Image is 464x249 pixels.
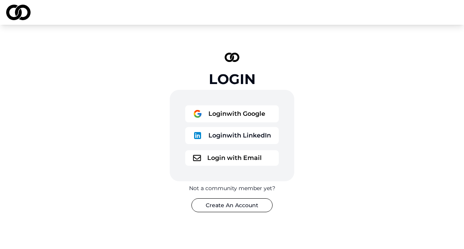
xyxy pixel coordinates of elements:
button: logoLogin with Email [185,150,279,166]
div: Login [209,71,256,87]
img: logo [193,155,201,161]
img: logo [225,53,239,62]
button: logoLoginwith LinkedIn [185,127,279,144]
img: logo [6,5,31,20]
img: logo [193,131,202,140]
div: Not a community member yet? [189,184,275,192]
button: logoLoginwith Google [185,105,279,122]
button: Create An Account [191,198,273,212]
img: logo [193,109,202,118]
